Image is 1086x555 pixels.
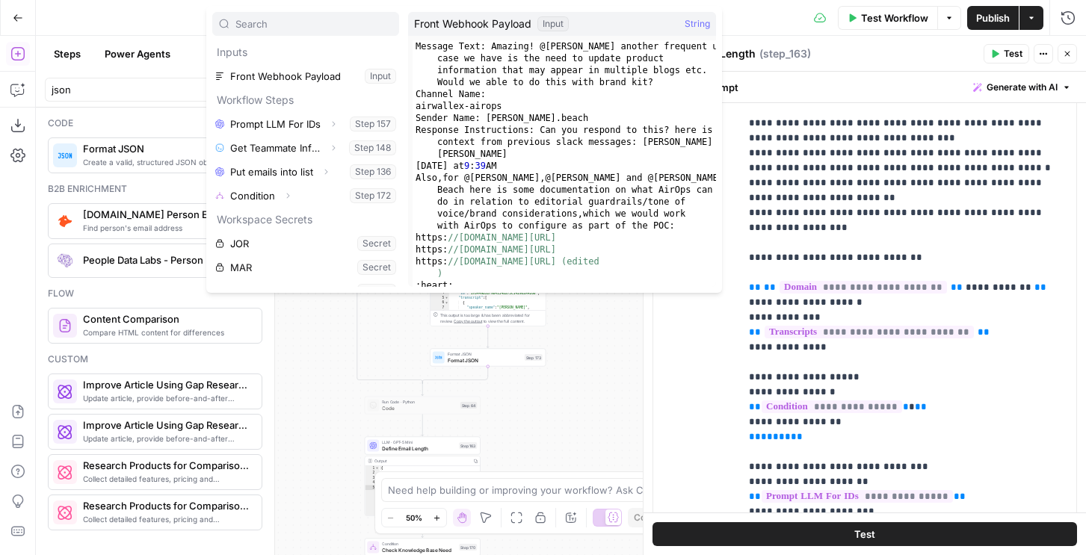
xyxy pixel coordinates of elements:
[460,402,478,409] div: Step 64
[976,10,1010,25] span: Publish
[212,255,399,279] button: Select variable MAR
[382,404,457,412] span: Code
[83,156,250,168] span: Create a valid, structured JSON object
[459,544,477,551] div: Step 170
[448,351,522,357] span: Format JSON
[967,6,1019,30] button: Publish
[52,82,259,97] input: Search steps
[83,458,250,473] span: Research Products for Comparison Content - Fork
[212,64,399,88] button: Select variable Front Webhook Payload
[445,300,449,306] span: Toggle code folding, rows 6 through 10
[83,498,250,513] span: Research Products for Comparison Content - Fork
[83,326,250,338] span: Compare HTML content for differences
[58,318,72,333] img: vrinnnclop0vshvmafd7ip1g7ohf
[83,311,250,326] span: Content Comparison
[83,141,250,156] span: Format JSON
[45,42,90,66] button: Steps
[838,6,937,30] button: Test Workflow
[440,312,543,324] div: This output is too large & has been abbreviated for review. to view the full content.
[431,300,449,306] div: 6
[374,458,469,464] div: Output
[431,296,449,301] div: 5
[431,291,449,296] div: 4
[212,279,399,303] button: Select variable SANTI_TEST
[212,112,399,136] button: Select variable Prompt LLM For IDs
[365,476,380,481] div: 3
[365,437,481,516] div: LLM · GPT-5 MiniDefine Email LengthStep 163Output{ "email_length":"Short", "needs_kb_search":fals...
[382,541,456,547] span: Condition
[487,326,489,348] g: Edge from step_135 to step_173
[634,511,656,524] span: Copy
[422,382,424,396] g: Edge from step_172-conditional-end to step_64
[212,160,399,184] button: Select variable Put emails into list
[984,44,1029,63] button: Test
[382,444,456,452] span: Define Email Length
[235,16,392,31] input: Search
[48,117,262,130] div: Code
[365,471,380,476] div: 2
[96,42,179,66] button: Power Agents
[685,16,710,31] span: String
[48,287,262,300] div: Flow
[83,432,250,444] span: Update article, provide before-and-after comparison
[83,513,250,525] span: Collect detailed features, pricing and screenshots
[431,306,449,311] div: 7
[382,439,456,445] span: LLM · GPT-5 Mini
[525,354,543,361] div: Step 173
[83,392,250,404] span: Update article, provide before-and-after comparison
[48,182,262,196] div: B2b enrichment
[365,480,380,486] div: 4
[759,46,811,61] span: ( step_163 )
[987,81,1058,94] span: Generate with AI
[382,399,457,405] span: Run Code · Python
[406,512,422,524] span: 50%
[212,136,399,160] button: Select variable Get Teammate Information
[652,522,1077,546] button: Test
[212,88,399,112] p: Workflow Steps
[445,296,449,301] span: Toggle code folding, rows 5 through 621
[212,208,399,232] p: Workspace Secrets
[365,486,380,491] div: 5
[48,353,262,366] div: Custom
[83,418,250,432] span: Improve Article Using Gap Research - Fork
[365,397,481,415] div: Run Code · PythonCodeStep 64
[628,508,662,527] button: Copy
[967,78,1077,97] button: Generate with AI
[448,356,522,364] span: Format JSON
[83,377,250,392] span: Improve Article Using Gap Research - Fork
[83,473,250,485] span: Collect detailed features, pricing and screenshots
[454,319,482,323] span: Copy the output
[422,415,424,436] g: Edge from step_64 to step_163
[422,367,488,384] g: Edge from step_173 to step_172-conditional-end
[422,516,424,538] g: Edge from step_163 to step_170
[414,16,531,31] span: Front Webhook Payload
[644,72,1086,102] div: Write your prompt
[212,232,399,255] button: Select variable JOR
[861,10,928,25] span: Test Workflow
[83,252,250,267] span: People Data Labs - Person Enrichment
[854,527,875,542] span: Test
[212,184,399,208] button: Select variable Condition
[83,222,250,234] span: Find person's email address
[382,546,456,554] span: Check Knowledge Base Need
[459,442,477,449] div: Step 163
[430,349,546,367] div: Format JSONFormat JSONStep 173
[1004,47,1022,61] span: Test
[58,253,72,268] img: rmubdrbnbg1gnbpnjb4bpmji9sfb
[365,466,380,471] div: 1
[83,207,250,222] span: [DOMAIN_NAME] Person Email Search
[375,466,380,471] span: Toggle code folding, rows 1 through 5
[537,16,569,31] div: Input
[58,214,72,229] img: pda2t1ka3kbvydj0uf1ytxpc9563
[212,40,399,64] p: Inputs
